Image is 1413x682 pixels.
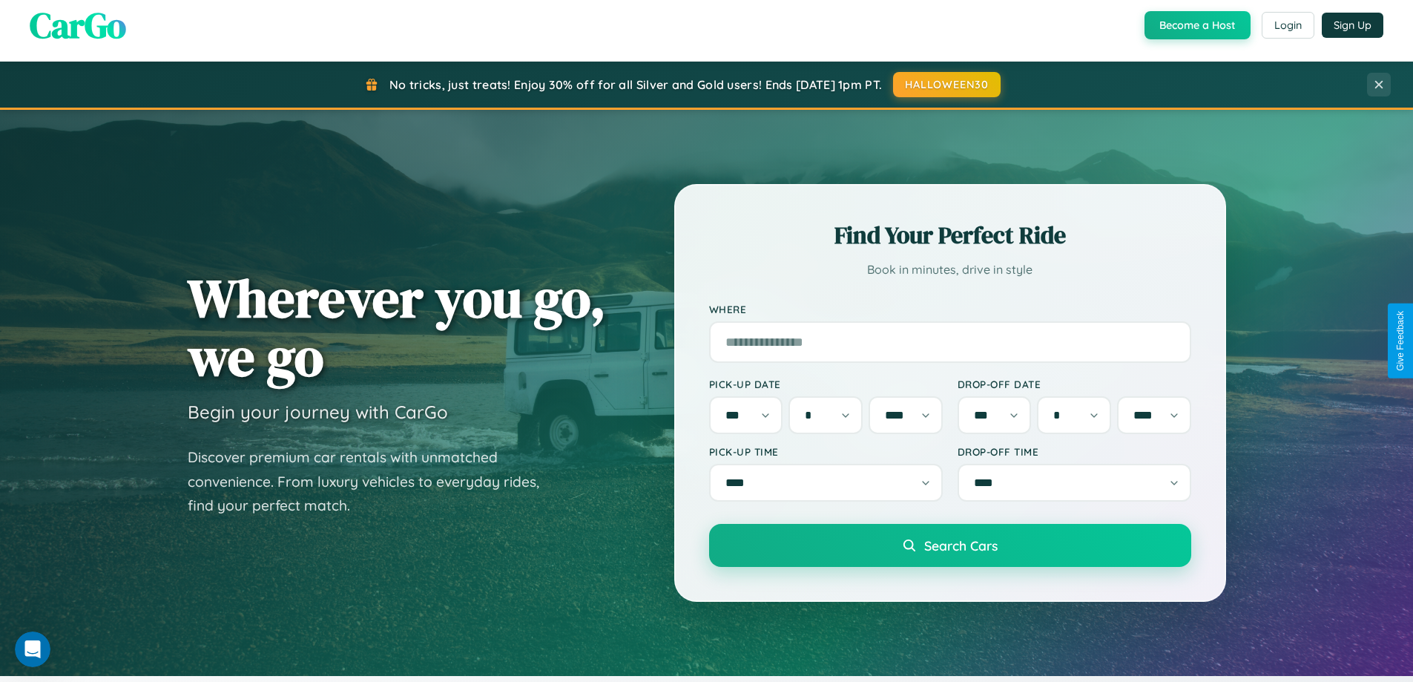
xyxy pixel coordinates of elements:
label: Pick-up Time [709,445,943,458]
span: CarGo [30,1,126,50]
button: Become a Host [1144,11,1251,39]
h2: Find Your Perfect Ride [709,219,1191,252]
p: Book in minutes, drive in style [709,259,1191,281]
span: Search Cars [924,537,998,554]
iframe: Intercom live chat [15,632,50,667]
button: Login [1262,12,1314,39]
label: Where [709,303,1191,315]
h1: Wherever you go, we go [188,269,606,386]
button: Sign Up [1322,13,1383,38]
label: Pick-up Date [709,378,943,390]
label: Drop-off Date [958,378,1191,390]
div: Give Feedback [1395,311,1406,371]
button: HALLOWEEN30 [893,72,1001,97]
h3: Begin your journey with CarGo [188,401,448,423]
label: Drop-off Time [958,445,1191,458]
p: Discover premium car rentals with unmatched convenience. From luxury vehicles to everyday rides, ... [188,445,559,518]
span: No tricks, just treats! Enjoy 30% off for all Silver and Gold users! Ends [DATE] 1pm PT. [389,77,882,92]
button: Search Cars [709,524,1191,567]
